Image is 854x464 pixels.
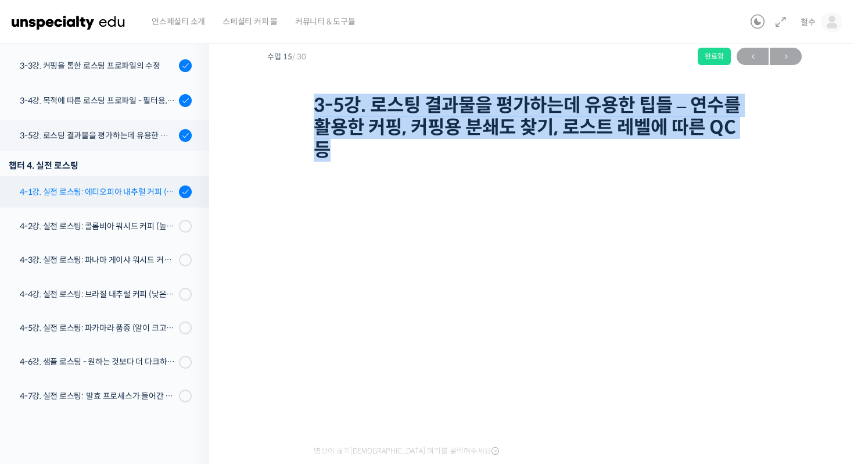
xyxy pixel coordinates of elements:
a: 홈 [3,367,77,397]
div: 4-7강. 실전 로스팅: 발효 프로세스가 들어간 커피를 필터용으로 로스팅 할 때 [20,390,175,402]
span: / 30 [292,52,306,62]
div: 4-6강. 샘플 로스팅 - 원하는 것보다 더 다크하게 로스팅 하는 이유 [20,355,175,368]
div: 3-3강. 커핑을 통한 로스팅 프로파일의 수정 [20,59,175,72]
a: 다음→ [770,48,802,65]
div: 4-5강. 실전 로스팅: 파카마라 품종 (알이 크고 산지에서 건조가 고르게 되기 힘든 경우) [20,322,175,334]
span: 대화 [106,386,120,395]
div: 챕터 4. 실전 로스팅 [9,158,192,173]
div: 완료함 [698,48,731,65]
div: 4-2강. 실전 로스팅: 콜롬비아 워시드 커피 (높은 밀도와 수분율 때문에 1차 크랙에서 많은 수분을 방출하는 경우) [20,220,175,233]
a: 대화 [77,367,150,397]
div: 4-1강. 실전 로스팅: 에티오피아 내추럴 커피 (당분이 많이 포함되어 있고 색이 고르지 않은 경우) [20,185,175,198]
span: 수업 15 [267,53,306,60]
span: → [770,49,802,65]
span: 설정 [180,385,193,394]
div: 4-3강. 실전 로스팅: 파나마 게이샤 워시드 커피 (플레이버 프로파일이 로스팅하기 까다로운 경우) [20,254,175,266]
span: 홈 [37,385,44,394]
span: ← [737,49,769,65]
span: 영상이 끊기[DEMOGRAPHIC_DATA] 여기를 클릭해주세요 [314,447,499,456]
div: 4-4강. 실전 로스팅: 브라질 내추럴 커피 (낮은 고도에서 재배되어 당분과 밀도가 낮은 경우) [20,288,175,301]
div: 3-4강. 목적에 따른 로스팅 프로파일 - 필터용, 에스프레소용 [20,94,175,107]
a: 설정 [150,367,223,397]
div: 3-5강. 로스팅 결과물을 평가하는데 유용한 팁들 - 연수를 활용한 커핑, 커핑용 분쇄도 찾기, 로스트 레벨에 따른 QC 등 [20,129,175,142]
span: 철수 [801,17,816,27]
a: ←이전 [737,48,769,65]
h1: 3-5강. 로스팅 결과물을 평가하는데 유용한 팁들 – 연수를 활용한 커핑, 커핑용 분쇄도 찾기, 로스트 레벨에 따른 QC 등 [314,94,755,161]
